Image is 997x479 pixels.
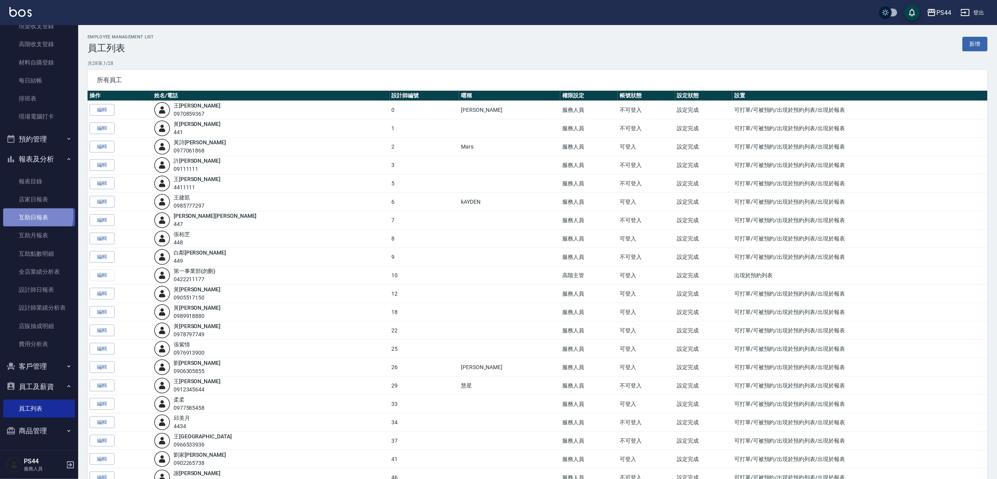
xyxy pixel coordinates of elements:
[390,321,459,340] td: 22
[618,211,675,230] td: 不可登入
[154,267,170,283] img: user-login-man-human-body-mobile-person-512.png
[154,249,170,265] img: user-login-man-human-body-mobile-person-512.png
[174,257,226,265] div: 449
[154,322,170,339] img: user-login-man-human-body-mobile-person-512.png
[390,340,459,358] td: 25
[560,413,618,432] td: 服務人員
[3,208,75,226] a: 互助日報表
[174,275,216,283] div: 0422211177
[90,380,115,392] a: 編輯
[174,367,221,375] div: 0906305855
[618,285,675,303] td: 可登入
[618,340,675,358] td: 可登入
[3,400,75,418] a: 員工列表
[174,305,221,311] a: 黃[PERSON_NAME]
[459,138,560,156] td: Mars
[154,230,170,247] img: user-login-man-human-body-mobile-person-512.png
[459,101,560,119] td: [PERSON_NAME]
[174,194,190,201] a: 王建凱
[390,285,459,303] td: 12
[90,178,115,190] a: 編輯
[904,5,920,20] button: save
[174,147,226,155] div: 0977061868
[174,441,232,449] div: 0966533936
[90,104,115,116] a: 編輯
[732,101,988,119] td: 可打單/可被預約/出現於預約列表/出現於報表
[174,231,190,237] a: 張柏芝
[732,303,988,321] td: 可打單/可被預約/出現於預約列表/出現於報表
[154,212,170,228] img: user-login-man-human-body-mobile-person-512.png
[675,303,733,321] td: 設定完成
[675,413,733,432] td: 設定完成
[675,450,733,468] td: 設定完成
[936,8,951,18] div: PS44
[174,128,221,136] div: 441
[3,317,75,335] a: 店販抽成明細
[88,60,988,67] p: 共 28 筆, 1 / 28
[675,340,733,358] td: 設定完成
[618,358,675,377] td: 可登入
[618,119,675,138] td: 不可登入
[154,451,170,467] img: user-login-man-human-body-mobile-person-512.png
[90,306,115,318] a: 編輯
[675,230,733,248] td: 設定完成
[618,266,675,285] td: 可登入
[618,91,675,101] th: 帳號狀態
[3,299,75,317] a: 設計師業績分析表
[560,285,618,303] td: 服務人員
[924,5,954,21] button: PS44
[390,193,459,211] td: 6
[90,361,115,373] a: 編輯
[90,196,115,208] a: 編輯
[3,281,75,299] a: 設計師日報表
[390,119,459,138] td: 1
[390,303,459,321] td: 18
[154,157,170,173] img: user-login-man-human-body-mobile-person-512.png
[390,156,459,174] td: 3
[618,193,675,211] td: 可登入
[90,159,115,171] a: 編輯
[618,303,675,321] td: 可登入
[390,91,459,101] th: 設計師編號
[88,34,154,39] h2: Employee Management List
[154,377,170,394] img: user-login-man-human-body-mobile-person-512.png
[560,266,618,285] td: 高階主管
[459,193,560,211] td: kAYDEN
[90,233,115,245] a: 編輯
[390,248,459,266] td: 9
[3,108,75,126] a: 現場電腦打卡
[732,450,988,468] td: 可打單/可被預約/出現於預約列表/出現於報表
[618,377,675,395] td: 不可登入
[675,174,733,193] td: 設定完成
[174,102,221,109] a: 王[PERSON_NAME]
[560,138,618,156] td: 服務人員
[390,138,459,156] td: 2
[90,343,115,355] a: 編輯
[3,129,75,149] button: 預約管理
[154,304,170,320] img: user-login-man-human-body-mobile-person-512.png
[9,7,32,17] img: Logo
[560,156,618,174] td: 服務人員
[3,377,75,397] button: 員工及薪資
[675,321,733,340] td: 設定完成
[154,414,170,431] img: user-login-man-human-body-mobile-person-512.png
[3,54,75,72] a: 材料自購登錄
[618,432,675,450] td: 不可登入
[732,248,988,266] td: 可打單/可被預約/出現於預約列表/出現於報表
[174,139,226,145] a: 黃詩[PERSON_NAME]
[174,183,221,192] div: 4411111
[174,312,221,320] div: 0989918880
[174,165,221,173] div: 09111111
[3,421,75,441] button: 商品管理
[174,378,221,384] a: 王[PERSON_NAME]
[3,245,75,263] a: 互助點數明細
[6,457,22,473] img: Person
[618,395,675,413] td: 可登入
[560,101,618,119] td: 服務人員
[90,398,115,410] a: 編輯
[675,266,733,285] td: 設定完成
[732,377,988,395] td: 可打單/可被預約/出現於預約列表/出現於報表
[174,110,221,118] div: 0970859367
[174,176,221,182] a: 王[PERSON_NAME]
[390,395,459,413] td: 33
